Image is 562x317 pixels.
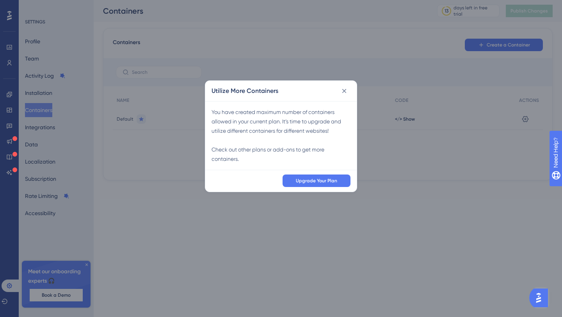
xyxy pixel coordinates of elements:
span: Need Help? [18,2,49,11]
h2: Utilize More Containers [212,86,278,96]
div: You have created maximum number of containers allowed in your current plan. It’s time to upgrade ... [212,107,350,164]
iframe: UserGuiding AI Assistant Launcher [529,286,553,310]
span: Upgrade Your Plan [296,178,337,184]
